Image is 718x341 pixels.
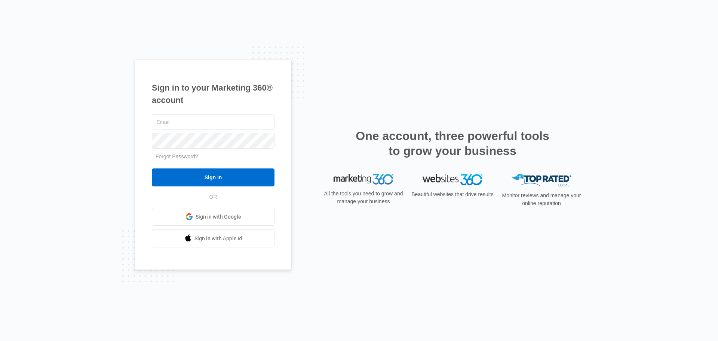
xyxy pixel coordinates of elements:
[196,213,241,221] span: Sign in with Google
[334,174,393,185] img: Marketing 360
[152,229,274,247] a: Sign in with Apple Id
[152,168,274,186] input: Sign In
[204,193,223,201] span: OR
[152,114,274,130] input: Email
[423,174,482,185] img: Websites 360
[353,128,552,158] h2: One account, three powerful tools to grow your business
[512,174,571,186] img: Top Rated Local
[322,190,405,205] p: All the tools you need to grow and manage your business
[152,82,274,106] h1: Sign in to your Marketing 360® account
[194,235,242,243] span: Sign in with Apple Id
[152,208,274,226] a: Sign in with Google
[156,153,198,159] a: Forgot Password?
[500,192,583,207] p: Monitor reviews and manage your online reputation
[411,191,494,198] p: Beautiful websites that drive results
